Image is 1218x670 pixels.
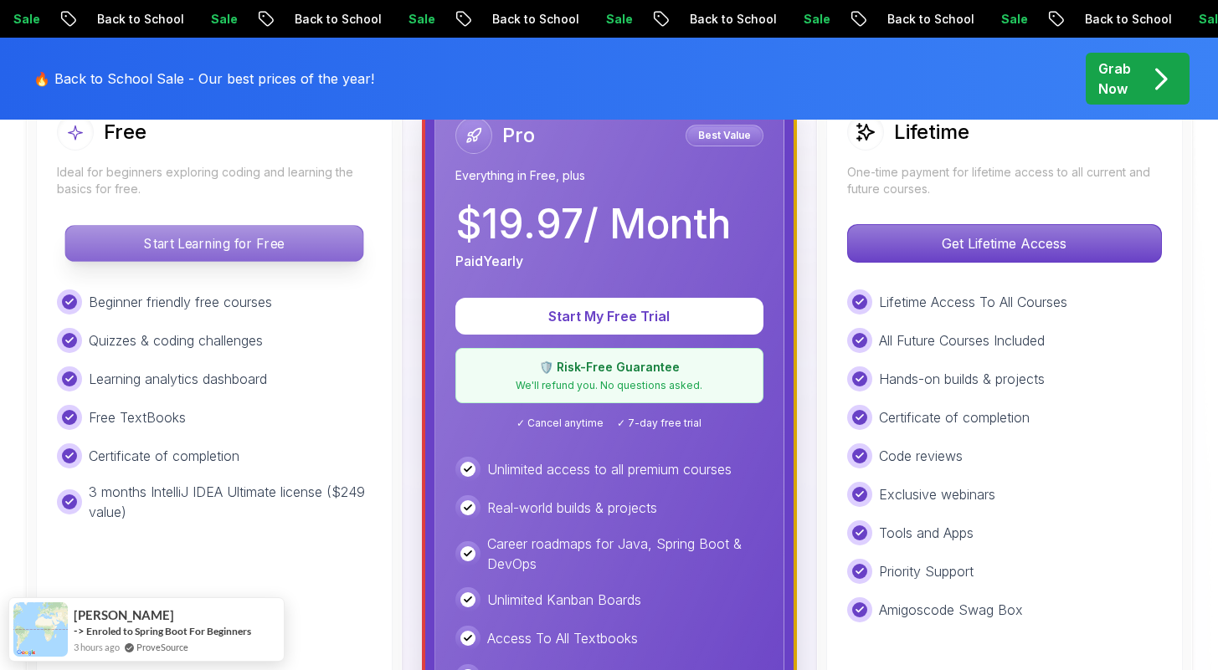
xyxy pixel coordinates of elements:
a: Enroled to Spring Boot For Beginners [86,624,251,638]
a: ProveSource [136,640,188,654]
p: Real-world builds & projects [487,498,657,518]
p: Hands-on builds & projects [879,369,1045,389]
p: Start Learning for Free [65,226,362,261]
p: We'll refund you. No questions asked. [466,379,753,392]
img: provesource social proof notification image [13,602,68,657]
button: Start My Free Trial [455,298,763,335]
h2: Pro [502,122,535,149]
p: $ 19.97 / Month [455,204,731,244]
p: Back to School [478,11,592,28]
a: Get Lifetime Access [847,235,1162,252]
p: Sale [394,11,448,28]
p: Tools and Apps [879,523,974,543]
p: Back to School [1071,11,1185,28]
p: Priority Support [879,561,974,581]
p: Certificate of completion [879,407,1030,427]
p: Best Value [688,127,761,144]
a: Start Learning for Free [57,235,372,252]
p: Free TextBooks [89,407,186,427]
p: Back to School [676,11,789,28]
p: 🔥 Back to School Sale - Our best prices of the year! [33,69,374,89]
p: Sale [789,11,843,28]
p: Amigoscode Swag Box [879,600,1023,620]
p: One-time payment for lifetime access to all current and future courses. [847,164,1162,197]
button: Start Learning for Free [64,225,363,262]
p: All Future Courses Included [879,330,1045,350]
p: Back to School [280,11,394,28]
p: Sale [987,11,1041,28]
button: Get Lifetime Access [847,224,1162,263]
p: Get Lifetime Access [848,225,1161,262]
p: Certificate of completion [89,446,239,466]
p: Back to School [873,11,987,28]
p: Exclusive webinars [879,484,995,504]
span: ✓ Cancel anytime [516,417,604,430]
p: Quizzes & coding challenges [89,330,263,350]
p: Code reviews [879,446,963,466]
p: Grab Now [1098,59,1131,99]
p: Access To All Textbooks [487,628,638,648]
p: Career roadmaps for Java, Spring Boot & DevOps [487,534,763,574]
h2: Free [104,119,146,146]
p: Ideal for beginners exploring coding and learning the basics for free. [57,164,372,197]
p: Unlimited Kanban Boards [487,590,641,610]
h2: Lifetime [894,119,969,146]
span: 3 hours ago [74,640,120,654]
p: 🛡️ Risk-Free Guarantee [466,359,753,376]
p: Lifetime Access To All Courses [879,292,1067,312]
p: 3 months IntelliJ IDEA Ultimate license ($249 value) [89,482,372,522]
span: -> [74,624,85,637]
span: [PERSON_NAME] [74,608,174,622]
p: Beginner friendly free courses [89,292,272,312]
p: Back to School [83,11,197,28]
p: Start My Free Trial [475,306,743,326]
p: Paid Yearly [455,251,523,271]
p: Unlimited access to all premium courses [487,459,732,479]
p: Everything in Free, plus [455,167,763,184]
span: ✓ 7-day free trial [617,417,702,430]
p: Learning analytics dashboard [89,369,267,389]
p: Sale [197,11,250,28]
p: Sale [592,11,645,28]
